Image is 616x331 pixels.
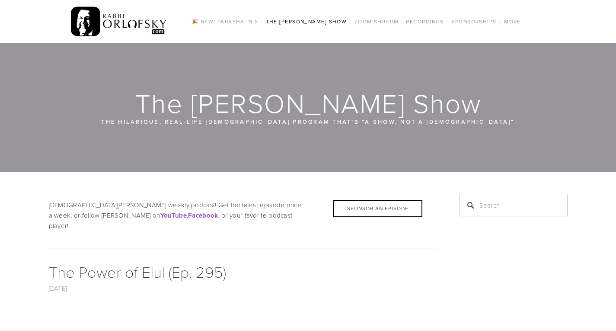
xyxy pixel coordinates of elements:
a: The [PERSON_NAME] Show [263,16,350,27]
a: Sponsorships [449,16,499,27]
a: Facebook [188,211,218,220]
a: [DATE] [49,284,67,293]
a: YouTube [160,211,187,220]
span: / [447,18,449,25]
h1: The [PERSON_NAME] Show [49,89,568,117]
p: The hilarious, real-life [DEMOGRAPHIC_DATA] program that’s “a show, not a [DEMOGRAPHIC_DATA]“ [101,117,516,126]
span: / [261,18,263,25]
img: RabbiOrlofsky.com [71,5,167,39]
div: Sponsor an Episode [333,200,422,217]
span: / [401,18,403,25]
a: The Power of Elul (Ep. 295) [49,261,226,282]
a: Zoom Shiurim [352,16,401,27]
a: More [501,16,523,27]
a: 🎉 NEW! Parasha in 5 [189,16,261,27]
span: / [499,18,501,25]
p: [DEMOGRAPHIC_DATA][PERSON_NAME] weekly podcast! Get the latest episode once a week, or follow [PE... [49,200,438,231]
input: Search [460,195,568,216]
a: Recordings [403,16,446,27]
span: / [349,18,351,25]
